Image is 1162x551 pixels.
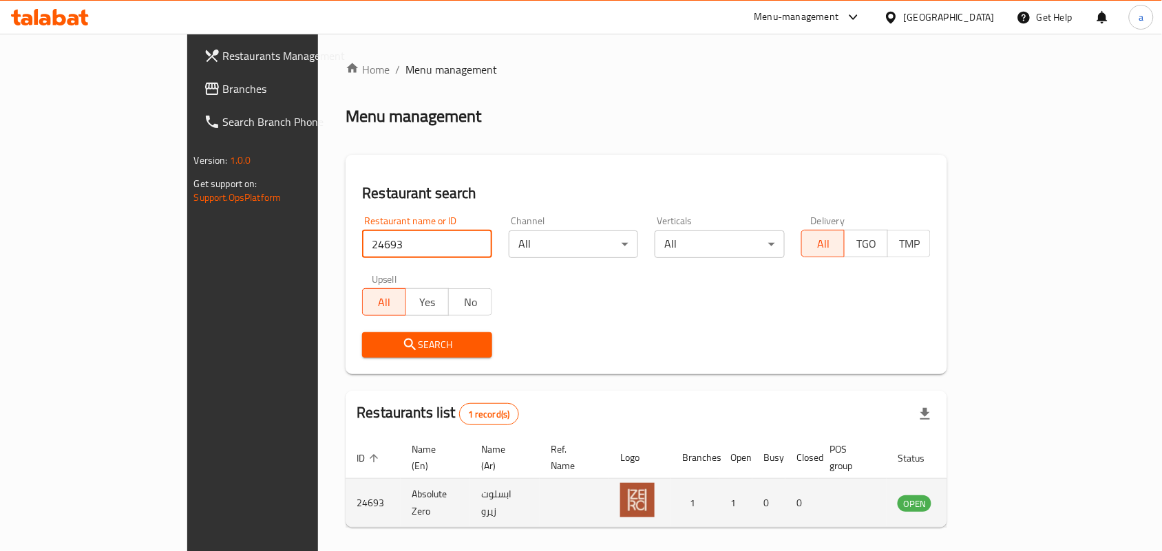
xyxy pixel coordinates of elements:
span: 1.0.0 [230,151,251,169]
span: Status [898,450,942,466]
img: Absolute Zero [620,483,655,517]
a: Branches [193,72,381,105]
div: Total records count [459,403,519,425]
span: Branches [223,80,370,97]
th: Busy [752,437,785,479]
span: Get support on: [194,175,257,193]
a: Restaurants Management [193,39,381,72]
button: Search [362,332,492,358]
h2: Restaurant search [362,183,931,204]
button: Yes [405,288,450,316]
button: All [801,230,845,257]
table: enhanced table [346,437,1006,528]
div: Menu-management [754,9,839,25]
td: 1 [719,479,752,528]
h2: Menu management [346,105,481,127]
td: 1 [671,479,719,528]
span: 1 record(s) [460,408,518,421]
th: Branches [671,437,719,479]
td: Absolute Zero [401,479,470,528]
span: Restaurants Management [223,47,370,64]
span: Search [373,336,481,354]
span: OPEN [898,496,931,512]
label: Delivery [811,216,845,226]
span: TMP [894,234,926,254]
td: ابسلوت زيرو [470,479,540,528]
button: TMP [887,230,931,257]
a: Search Branch Phone [193,105,381,138]
div: Export file [909,398,942,431]
td: 0 [785,479,818,528]
span: ID [357,450,383,466]
span: Menu management [405,61,497,78]
span: Ref. Name [551,441,593,474]
span: Search Branch Phone [223,114,370,130]
div: All [655,230,785,258]
td: 0 [752,479,785,528]
button: No [448,288,492,316]
div: All [509,230,639,258]
span: Yes [412,292,444,312]
span: Name (Ar) [481,441,523,474]
span: No [454,292,487,312]
th: Logo [609,437,671,479]
span: Name (En) [412,441,454,474]
label: Upsell [372,274,397,284]
input: Search for restaurant name or ID.. [362,230,492,258]
button: TGO [844,230,888,257]
span: TGO [850,234,883,254]
h2: Restaurants list [357,402,518,425]
a: Support.OpsPlatform [194,188,282,206]
span: All [807,234,840,254]
button: All [362,288,406,316]
span: All [368,292,401,312]
li: / [395,61,400,78]
div: [GEOGRAPHIC_DATA] [904,10,995,25]
nav: breadcrumb [346,61,947,78]
span: a [1139,10,1143,25]
span: POS group [830,441,870,474]
span: Version: [194,151,228,169]
th: Closed [785,437,818,479]
th: Open [719,437,752,479]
